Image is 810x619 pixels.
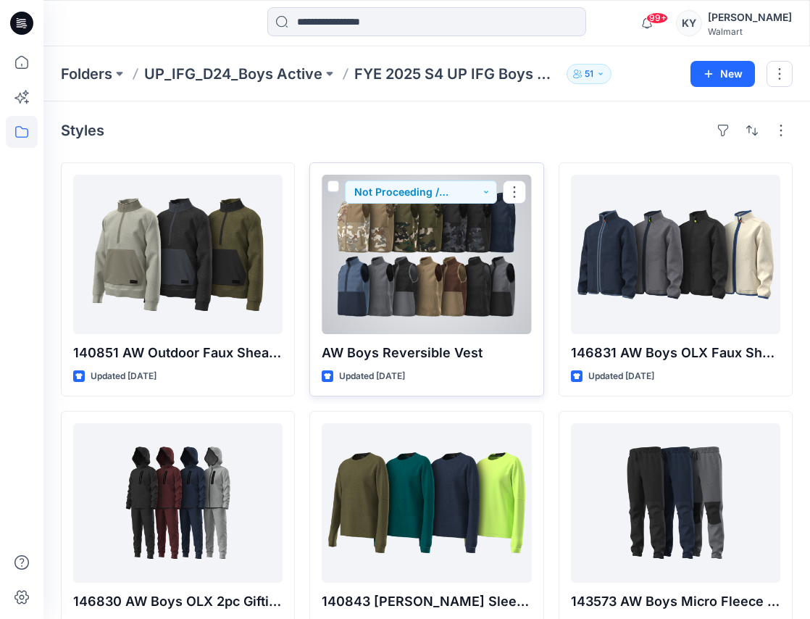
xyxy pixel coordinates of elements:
p: FYE 2025 S4 UP IFG Boys Active [354,64,561,84]
div: KY [676,10,702,36]
p: 146830 AW Boys OLX 2pc Gifting Fleece Set [73,591,283,612]
a: 143573 AW Boys Micro Fleece Jogger [571,423,780,583]
p: 51 [585,66,593,82]
span: 99+ [646,12,668,24]
a: AW Boys Reversible Vest [322,175,531,334]
a: UP_IFG_D24_Boys Active [144,64,322,84]
p: Updated [DATE] [339,369,405,384]
a: 140851 AW Outdoor Faux Shearling Pullover [73,175,283,334]
p: Updated [DATE] [91,369,156,384]
a: 146831 AW Boys OLX Faux Shearling Jacket [571,175,780,334]
div: [PERSON_NAME] [708,9,792,26]
div: Walmart [708,26,792,37]
a: 140843 AW Long Sleeve Core Tee [322,423,531,583]
a: 146830 AW Boys OLX 2pc Gifting Fleece Set [73,423,283,583]
p: 146831 AW Boys OLX Faux Shearling Jacket [571,343,780,363]
button: 51 [567,64,611,84]
p: AW Boys Reversible Vest [322,343,531,363]
button: New [690,61,755,87]
p: 140851 AW Outdoor Faux Shearling Pullover [73,343,283,363]
p: 140843 [PERSON_NAME] Sleeve Core Tee [322,591,531,612]
p: 143573 AW Boys Micro Fleece Jogger [571,591,780,612]
h4: Styles [61,122,104,139]
a: Folders [61,64,112,84]
p: Updated [DATE] [588,369,654,384]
